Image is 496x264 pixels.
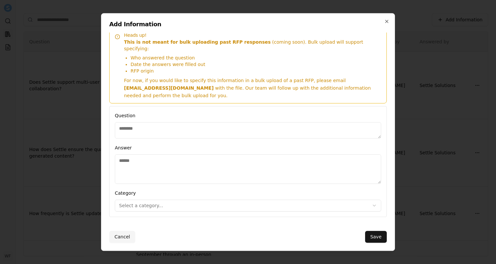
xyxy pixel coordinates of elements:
[131,55,381,61] li: Who answered the question
[115,39,381,99] div: (coming soon). Bulk upload will support specifying:
[109,21,387,27] h2: Add Information
[109,231,135,243] button: Cancel
[115,145,132,150] label: Answer
[115,33,381,37] h5: Heads up!
[115,190,136,196] label: Category
[115,113,135,118] label: Question
[131,68,381,74] li: RFP origin
[365,231,387,243] button: Save
[124,85,214,91] a: [EMAIL_ADDRESS][DOMAIN_NAME]
[131,61,381,68] li: Date the answers were filled out
[124,77,381,99] p: For now, if you would like to specify this information in a bulk upload of a past RFP, please ema...
[124,39,271,45] strong: This is not meant for bulk uploading past RFP responses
